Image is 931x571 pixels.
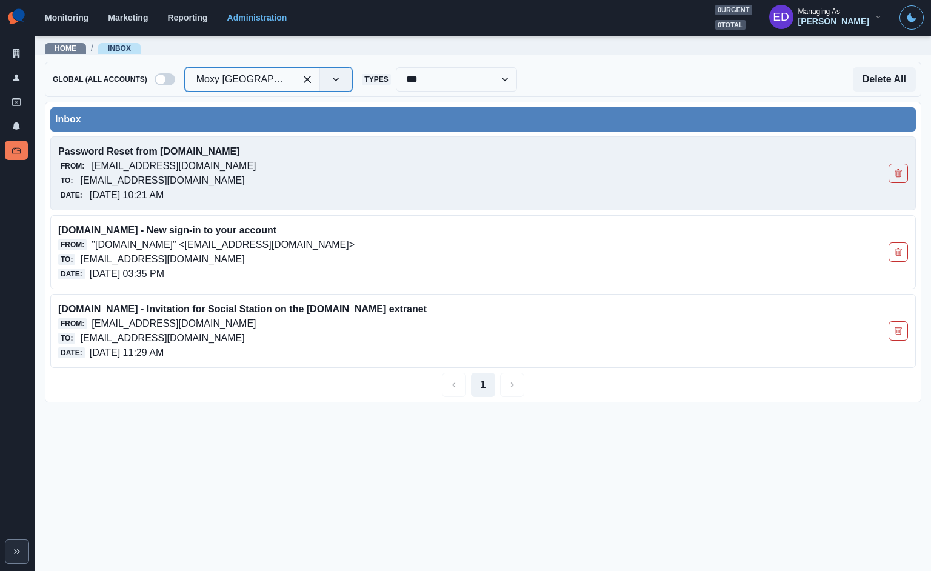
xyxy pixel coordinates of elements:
[5,116,28,136] a: Notifications
[90,267,164,281] p: [DATE] 03:35 PM
[58,223,738,238] p: [DOMAIN_NAME] - New sign-in to your account
[80,173,244,188] p: [EMAIL_ADDRESS][DOMAIN_NAME]
[471,373,496,397] button: Page 1
[55,112,911,127] div: Inbox
[853,67,916,92] button: Delete All
[889,242,908,262] button: Delete Email
[798,16,869,27] div: [PERSON_NAME]
[5,141,28,160] a: Inbox
[889,164,908,183] button: Delete Email
[362,74,390,85] span: Types
[58,318,87,329] span: From:
[227,13,287,22] a: Administration
[58,254,75,265] span: To:
[90,188,164,202] p: [DATE] 10:21 AM
[715,5,752,15] span: 0 urgent
[442,373,466,397] button: Previous
[80,331,244,346] p: [EMAIL_ADDRESS][DOMAIN_NAME]
[50,74,150,85] span: Global (All Accounts)
[90,346,164,360] p: [DATE] 11:29 AM
[91,42,93,55] span: /
[45,13,88,22] a: Monitoring
[58,175,75,186] span: To:
[92,238,355,252] p: "[DOMAIN_NAME]" <[EMAIL_ADDRESS][DOMAIN_NAME]>
[58,347,85,358] span: Date:
[889,321,908,341] button: Delete Email
[108,44,131,53] a: Inbox
[298,70,317,89] div: Clear selected options
[5,44,28,63] a: Clients
[58,190,85,201] span: Date:
[108,13,148,22] a: Marketing
[899,5,924,30] button: Toggle Mode
[58,239,87,250] span: From:
[715,20,746,30] span: 0 total
[5,539,29,564] button: Expand
[759,5,892,29] button: Managing As[PERSON_NAME]
[58,333,75,344] span: To:
[58,269,85,279] span: Date:
[167,13,207,22] a: Reporting
[58,302,738,316] p: [DOMAIN_NAME] - Invitation for Social Station on the [DOMAIN_NAME] extranet
[5,68,28,87] a: Users
[58,144,738,159] p: Password Reset from [DOMAIN_NAME]
[58,161,87,172] span: From:
[92,316,256,331] p: [EMAIL_ADDRESS][DOMAIN_NAME]
[798,7,840,16] div: Managing As
[500,373,524,397] button: Next Media
[92,159,256,173] p: [EMAIL_ADDRESS][DOMAIN_NAME]
[5,92,28,112] a: Draft Posts
[80,252,244,267] p: [EMAIL_ADDRESS][DOMAIN_NAME]
[45,42,141,55] nav: breadcrumb
[773,2,789,32] div: Elizabeth Dempsey
[55,44,76,53] a: Home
